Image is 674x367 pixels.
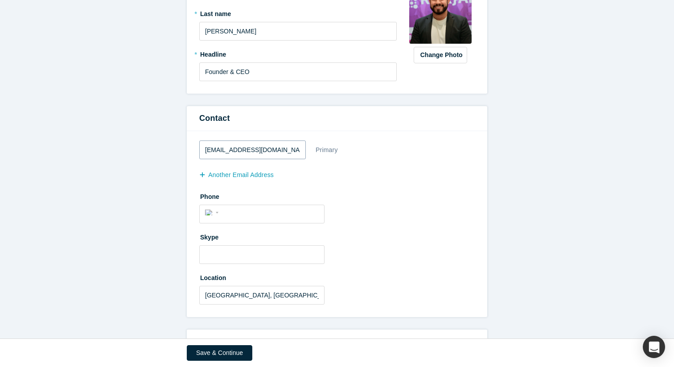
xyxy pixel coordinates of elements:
button: another Email Address [199,167,283,183]
label: Location [199,270,475,283]
label: Headline [199,47,397,59]
input: Enter a location [199,286,325,305]
input: Partner, CEO [199,62,397,81]
button: Change Photo [414,47,467,63]
h3: Social Links [199,336,475,348]
label: Skype [199,230,475,242]
div: Primary [315,142,338,158]
button: Save & Continue [187,345,252,361]
h3: Contact [199,112,475,124]
label: Last name [199,6,397,19]
label: Phone [199,189,475,202]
